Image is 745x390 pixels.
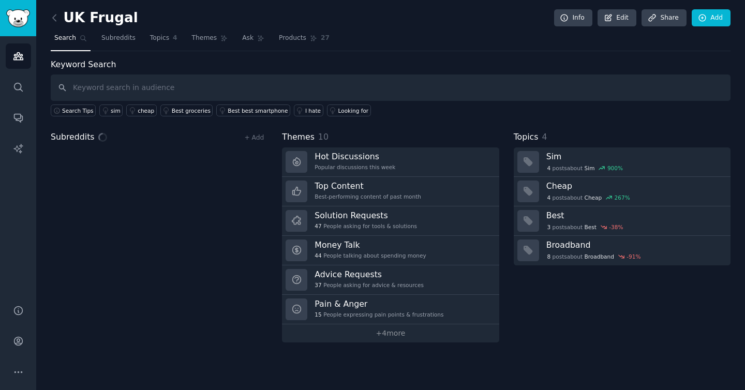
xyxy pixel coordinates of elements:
div: 267 % [615,194,630,201]
a: Themes [188,30,232,51]
a: Share [642,9,686,27]
a: Subreddits [98,30,139,51]
img: GummySearch logo [6,9,30,27]
span: Search [54,34,76,43]
div: post s about [546,193,631,202]
div: post s about [546,252,642,261]
span: 15 [315,311,321,318]
a: Products27 [275,30,333,51]
a: Looking for [327,104,371,116]
div: People asking for advice & resources [315,281,424,289]
a: Top ContentBest-performing content of past month [282,177,499,206]
h3: Best [546,210,723,221]
a: Money Talk44People talking about spending money [282,236,499,265]
span: Subreddits [101,34,136,43]
div: post s about [546,163,624,173]
div: Best-performing content of past month [315,193,421,200]
span: 8 [547,253,550,260]
span: 10 [318,132,329,142]
a: Best best smartphone [216,104,290,116]
span: Sim [585,164,595,172]
h3: Money Talk [315,239,426,250]
a: Solution Requests47People asking for tools & solutions [282,206,499,236]
h3: Advice Requests [315,269,424,280]
a: Edit [598,9,636,27]
div: 900 % [607,164,623,172]
h2: UK Frugal [51,10,138,26]
h3: Pain & Anger [315,298,443,309]
label: Keyword Search [51,59,116,69]
h3: Hot Discussions [315,151,395,162]
a: Topics4 [146,30,181,51]
span: Topics [150,34,169,43]
span: 4 [542,132,547,142]
a: Cheap4postsaboutCheap267% [514,177,731,206]
div: Popular discussions this week [315,163,395,171]
div: sim [111,107,121,114]
a: Ask [239,30,268,51]
span: Topics [514,131,539,144]
a: + Add [244,134,264,141]
div: I hate [305,107,321,114]
a: Add [692,9,731,27]
span: Ask [242,34,254,43]
button: Search Tips [51,104,96,116]
span: Best [585,223,597,231]
div: Looking for [338,107,369,114]
h3: Cheap [546,181,723,191]
a: Broadband8postsaboutBroadband-91% [514,236,731,265]
div: -38 % [609,223,623,231]
div: cheap [138,107,154,114]
span: 44 [315,252,321,259]
h3: Sim [546,151,723,162]
span: Themes [282,131,315,144]
div: Best groceries [172,107,211,114]
input: Keyword search in audience [51,74,731,101]
span: 4 [547,164,550,172]
a: Info [554,9,592,27]
span: Themes [192,34,217,43]
div: Best best smartphone [228,107,288,114]
a: Sim4postsaboutSim900% [514,147,731,177]
span: 27 [321,34,330,43]
span: 47 [315,222,321,230]
a: Hot DiscussionsPopular discussions this week [282,147,499,177]
span: 4 [173,34,177,43]
a: Pain & Anger15People expressing pain points & frustrations [282,295,499,324]
span: Subreddits [51,131,95,144]
span: Products [279,34,306,43]
a: Advice Requests37People asking for advice & resources [282,265,499,295]
span: 4 [547,194,550,201]
div: post s about [546,222,624,232]
div: -91 % [627,253,640,260]
span: Cheap [585,194,602,201]
span: Search Tips [62,107,94,114]
span: Broadband [585,253,614,260]
a: Best3postsaboutBest-38% [514,206,731,236]
h3: Top Content [315,181,421,191]
h3: Solution Requests [315,210,417,221]
span: 3 [547,223,550,231]
div: People talking about spending money [315,252,426,259]
a: +4more [282,324,499,342]
div: People expressing pain points & frustrations [315,311,443,318]
div: People asking for tools & solutions [315,222,417,230]
a: Best groceries [160,104,213,116]
a: I hate [294,104,323,116]
a: sim [99,104,123,116]
a: Search [51,30,91,51]
span: 37 [315,281,321,289]
a: cheap [126,104,157,116]
h3: Broadband [546,239,723,250]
